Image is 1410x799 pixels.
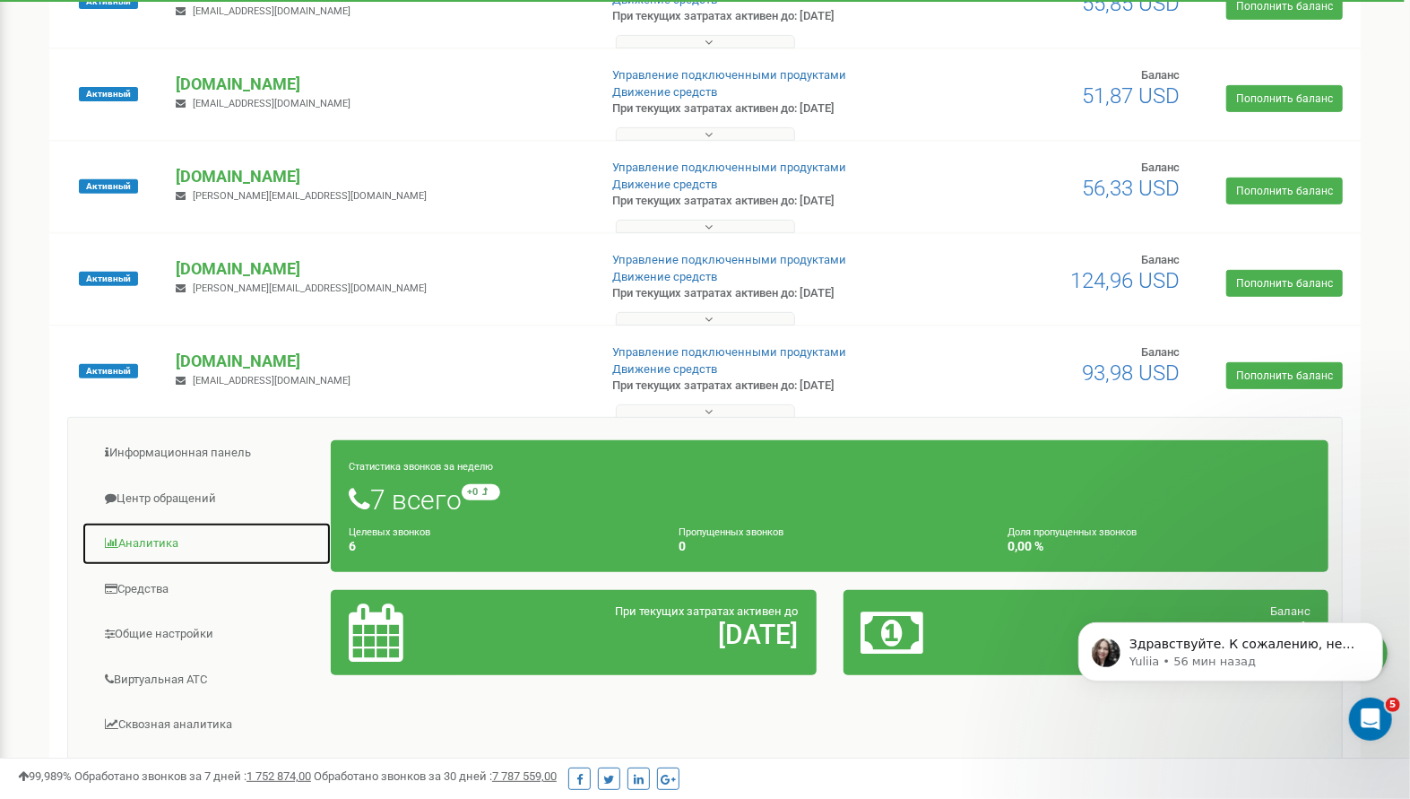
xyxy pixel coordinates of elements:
a: Средства [82,568,332,612]
span: [EMAIL_ADDRESS][DOMAIN_NAME] [193,5,350,17]
a: Движение средств [612,85,717,99]
a: Аналитика [82,522,332,566]
span: Баланс [1141,253,1180,266]
h1: 7 всего [349,484,1311,515]
a: Движение средств [612,178,717,191]
p: [DOMAIN_NAME] [176,165,583,188]
p: При текущих затратах активен до: [DATE] [612,193,911,210]
span: [EMAIL_ADDRESS][DOMAIN_NAME] [193,98,350,109]
small: Пропущенных звонков [679,526,783,538]
h4: 0,00 % [1008,540,1311,553]
u: 1 752 874,00 [247,769,311,783]
small: Статистика звонков за неделю [349,461,493,473]
a: Пополнить баланс [1226,178,1343,204]
a: Управление подключенными продуктами [612,345,846,359]
span: 56,33 USD [1082,176,1180,201]
h2: 93,98 $ [1020,620,1311,649]
small: +0 [462,484,500,500]
a: Пополнить баланс [1226,362,1343,389]
span: Активный [79,272,138,286]
span: При текущих затратах активен до [616,604,799,618]
a: Виртуальная АТС [82,658,332,702]
p: При текущих затратах активен до: [DATE] [612,8,911,25]
small: Доля пропущенных звонков [1008,526,1137,538]
a: Коллбек [82,749,332,793]
p: При текущих затратах активен до: [DATE] [612,378,911,395]
span: Обработано звонков за 7 дней : [74,769,311,783]
span: Баланс [1141,345,1180,359]
a: Пополнить баланс [1226,85,1343,112]
p: [DOMAIN_NAME] [176,73,583,96]
span: [PERSON_NAME][EMAIL_ADDRESS][DOMAIN_NAME] [193,282,427,294]
span: 51,87 USD [1082,83,1180,109]
u: 7 787 559,00 [492,769,557,783]
small: Целевых звонков [349,526,430,538]
a: Управление подключенными продуктами [612,68,846,82]
a: Движение средств [612,362,717,376]
h4: 0 [679,540,982,553]
a: Сквозная аналитика [82,703,332,747]
a: Центр обращений [82,477,332,521]
a: Информационная панель [82,431,332,475]
span: 93,98 USD [1082,360,1180,386]
span: Активный [79,364,138,378]
p: При текущих затратах активен до: [DATE] [612,100,911,117]
iframe: Intercom live chat [1349,698,1392,741]
span: [EMAIL_ADDRESS][DOMAIN_NAME] [193,375,350,386]
a: Движение средств [612,270,717,283]
span: 99,989% [18,769,72,783]
p: [DOMAIN_NAME] [176,257,583,281]
p: [DOMAIN_NAME] [176,350,583,373]
h2: [DATE] [507,620,798,649]
a: Общие настройки [82,612,332,656]
span: 124,96 USD [1070,268,1180,293]
span: 5 [1386,698,1400,712]
span: Активный [79,179,138,194]
p: При текущих затратах активен до: [DATE] [612,285,911,302]
a: Управление подключенными продуктами [612,161,846,174]
span: [PERSON_NAME][EMAIL_ADDRESS][DOMAIN_NAME] [193,190,427,202]
a: Пополнить баланс [1226,270,1343,297]
a: Управление подключенными продуктами [612,253,846,266]
span: Обработано звонков за 30 дней : [314,769,557,783]
span: Активный [79,87,138,101]
h4: 6 [349,540,652,553]
iframe: Intercom notifications сообщение [1051,585,1410,751]
span: Баланс [1141,68,1180,82]
span: Баланс [1141,161,1180,174]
